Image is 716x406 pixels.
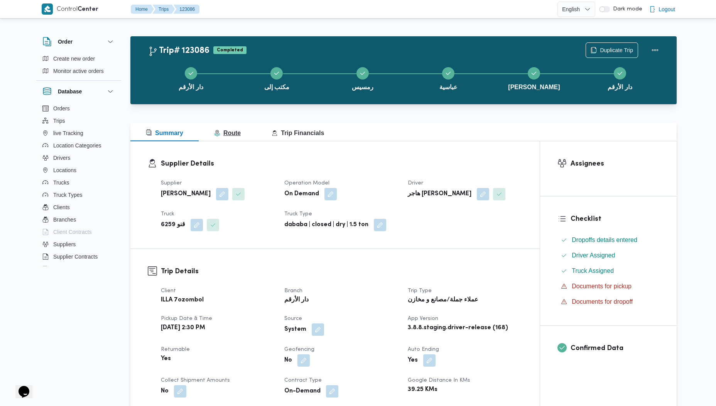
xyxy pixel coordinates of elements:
span: Truck Types [53,190,82,200]
button: Documents for pickup [558,280,659,293]
b: No [284,356,292,365]
b: dababa | closed | dry | 1.5 ton [284,220,368,230]
div: Database [36,102,121,269]
span: live Tracking [53,129,83,138]
h3: Database [58,87,82,96]
button: 123086 [173,5,199,14]
span: Branches [53,215,76,224]
span: Supplier [161,181,182,186]
span: Google distance in KMs [408,378,470,383]
button: عباسية [405,58,491,98]
button: Trips [152,5,175,14]
span: Duplicate Trip [600,46,633,55]
span: Geofencing [284,347,314,352]
b: Completed [217,48,243,52]
span: مكتب إلى [264,83,289,92]
b: Yes [161,354,171,364]
button: Trucks [39,176,118,189]
span: Pickup date & time [161,316,212,321]
button: Driver Assigned [558,249,659,262]
span: Dark mode [610,6,642,12]
span: Driver Assigned [572,252,615,259]
span: Truck Assigned [572,266,614,276]
button: Monitor active orders [39,65,118,77]
span: Documents for dropoff [572,297,633,306]
span: Logout [659,5,675,14]
b: دار الأرقم [284,296,309,305]
b: 3.8.8.staging.driver-release (168) [408,323,508,333]
b: هاجر [PERSON_NAME] [408,189,471,199]
button: Order [42,37,115,46]
span: Truck [161,211,174,217]
button: live Tracking [39,127,118,139]
b: No [161,387,169,396]
span: Returnable [161,347,190,352]
b: ILLA 7ozombol [161,296,204,305]
span: Create new order [53,54,95,63]
div: Order [36,52,121,80]
button: مكتب إلى [234,58,319,98]
h2: Trip# 123086 [148,46,209,56]
button: Locations [39,164,118,176]
svg: Step 3 is complete [360,70,366,76]
button: Drivers [39,152,118,164]
span: Completed [213,46,247,54]
span: Clients [53,203,70,212]
button: Actions [647,42,663,58]
button: Logout [646,2,678,17]
span: Documents for pickup [572,283,632,289]
span: Driver [408,181,423,186]
b: قنو 6259 [161,220,185,230]
span: Operation Model [284,181,329,186]
span: App Version [408,316,438,321]
span: Documents for pickup [572,282,632,291]
button: Truck Assigned [558,265,659,277]
button: Devices [39,263,118,275]
span: Contract Type [284,378,322,383]
button: [PERSON_NAME] [491,58,577,98]
svg: Step 6 is complete [617,70,623,76]
button: Suppliers [39,238,118,250]
span: Dropoffs details entered [572,235,637,245]
button: Trips [39,115,118,127]
svg: Step 1 is complete [188,70,194,76]
span: Branch [284,288,302,293]
span: Monitor active orders [53,66,104,76]
span: Truck Assigned [572,267,614,274]
span: Driver Assigned [572,251,615,260]
span: Trips [53,116,65,125]
b: 39.25 KMs [408,385,437,394]
span: Documents for dropoff [572,298,633,305]
span: Supplier Contracts [53,252,98,261]
img: X8yXhbKr1z7QwAAAABJRU5ErkJggg== [42,3,53,15]
button: رمسيس [320,58,405,98]
button: Duplicate Trip [586,42,638,58]
svg: Step 2 is complete [274,70,280,76]
button: Orders [39,102,118,115]
button: Dropoffs details entered [558,234,659,246]
span: Summary [146,130,183,136]
span: [PERSON_NAME] [508,83,560,92]
button: Truck Types [39,189,118,201]
b: عملاء جملة/مصانع و مخازن [408,296,478,305]
span: Trip Financials [272,130,324,136]
button: Supplier Contracts [39,250,118,263]
span: Client [161,288,176,293]
span: عباسية [439,83,458,92]
button: دار الأرقم [577,58,663,98]
h3: Checklist [571,214,659,224]
b: On Demand [284,189,319,199]
b: Yes [408,356,418,365]
span: Drivers [53,153,70,162]
svg: Step 5 is complete [531,70,537,76]
b: System [284,325,306,334]
span: Dropoffs details entered [572,237,637,243]
b: Center [78,7,98,12]
span: Truck Type [284,211,312,217]
h3: Trip Details [161,266,522,277]
span: Client Contracts [53,227,92,237]
button: Location Categories [39,139,118,152]
span: Location Categories [53,141,101,150]
button: Database [42,87,115,96]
